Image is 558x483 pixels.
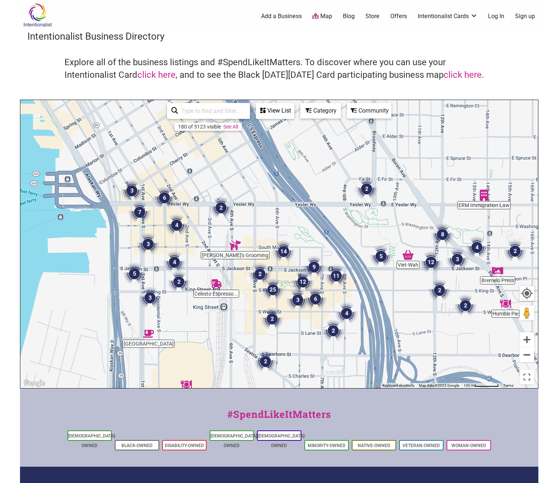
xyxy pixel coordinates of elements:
[322,262,350,290] div: 11
[443,245,471,273] div: 3
[319,317,347,345] div: 2
[270,237,298,266] div: 14
[402,443,440,448] a: Veteran-Owned
[150,184,178,212] div: 6
[284,286,312,314] div: 3
[289,268,317,296] div: 12
[425,276,454,304] div: 2
[259,276,287,304] div: 25
[300,103,341,119] div: Filter by category
[165,443,204,448] a: Disability-Owned
[165,268,193,296] div: 2
[163,211,191,239] div: 4
[167,103,250,119] div: Type to search and filter
[463,233,491,262] div: 4
[120,260,148,288] div: 5
[207,194,235,222] div: 2
[64,56,494,81] h4: Explore all of the business listings and #SpendLikeItMatters. To discover where you can use your ...
[451,292,480,320] div: 2
[348,104,391,118] div: Community
[488,12,504,20] a: Log In
[257,104,294,118] div: View List
[178,376,195,393] div: Cooka T's Kitchen
[258,433,306,448] a: [DEMOGRAPHIC_DATA]-Owned
[347,103,391,119] div: Filter by Community
[126,198,154,226] div: 7
[475,187,492,204] div: ERM Immigration Law
[519,332,534,347] button: Zoom in
[256,103,294,119] div: See a list of the visible businesses
[367,242,395,270] div: 5
[444,70,482,80] a: click here
[301,285,330,313] div: 6
[497,295,514,312] div: Humble Pie
[20,3,55,27] img: Intentionalist
[251,347,280,376] div: 2
[419,383,459,387] span: Map data ©2025 Google
[140,325,157,342] div: Pioneer Square Cafe
[160,248,188,276] div: 4
[134,230,162,258] div: 3
[258,305,286,333] div: 2
[519,347,534,362] button: Zoom out
[464,383,474,387] span: 100 m
[390,12,407,20] a: Offers
[365,12,380,20] a: Store
[418,12,478,20] a: Intentionalist Cards
[136,284,164,312] div: 3
[118,177,146,205] div: 3
[343,12,355,20] a: Blog
[178,104,245,118] input: Type to find and filter...
[301,104,340,118] div: Category
[333,299,361,327] div: 4
[417,248,445,276] div: 12
[246,260,274,288] div: 2
[428,220,457,249] div: 8
[20,407,538,429] div: #SpendLikeItMatters
[227,237,244,254] div: Ritchard's Grooming
[352,175,381,203] div: 2
[208,275,225,292] div: Celesto Espresso Mobile Truck
[515,12,535,20] a: Sign up
[137,70,176,80] a: click here
[308,443,345,448] a: Minority-Owned
[400,246,417,263] div: Viet-Wah
[358,443,390,448] a: Native-Owned
[68,433,116,448] a: [DEMOGRAPHIC_DATA]-Owned
[451,443,486,448] a: Woman-Owned
[519,306,534,320] button: Drag Pegman onto the map to open Street View
[22,379,47,388] img: Google
[22,379,47,388] a: Open this area in Google Maps (opens a new window)
[503,383,514,387] a: Terms
[210,433,258,448] a: [DEMOGRAPHIC_DATA]-Owned
[27,30,531,43] h3: Intentionalist Business Directory
[519,286,534,301] button: Your Location
[121,443,153,448] a: Black-Owned
[489,262,506,279] div: Bremelo Press
[178,124,221,130] div: 180 of 5123 visible
[300,253,328,281] div: 9
[223,124,238,130] a: See All
[261,12,302,20] a: Add a Business
[312,12,332,21] a: Map
[519,369,534,385] button: Toggle fullscreen view
[461,383,501,388] button: Map Scale: 100 m per 62 pixels
[501,237,529,265] div: 2
[382,383,414,388] button: Keyboard shortcuts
